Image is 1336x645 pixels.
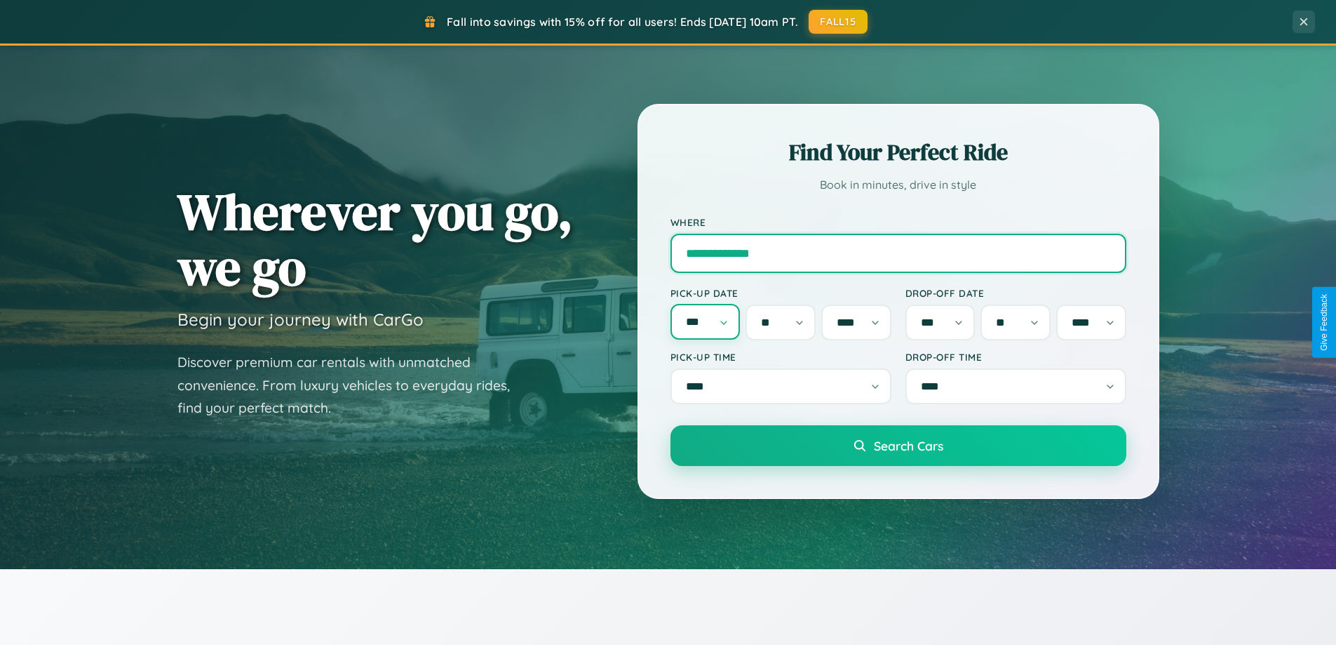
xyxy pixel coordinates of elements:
[670,175,1126,195] p: Book in minutes, drive in style
[874,438,943,453] span: Search Cars
[670,137,1126,168] h2: Find Your Perfect Ride
[177,351,528,420] p: Discover premium car rentals with unmatched convenience. From luxury vehicles to everyday rides, ...
[905,287,1126,299] label: Drop-off Date
[905,351,1126,363] label: Drop-off Time
[670,287,891,299] label: Pick-up Date
[670,216,1126,228] label: Where
[1319,294,1329,351] div: Give Feedback
[670,425,1126,466] button: Search Cars
[670,351,891,363] label: Pick-up Time
[809,10,868,34] button: FALL15
[447,15,798,29] span: Fall into savings with 15% off for all users! Ends [DATE] 10am PT.
[177,184,573,295] h1: Wherever you go, we go
[177,309,424,330] h3: Begin your journey with CarGo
